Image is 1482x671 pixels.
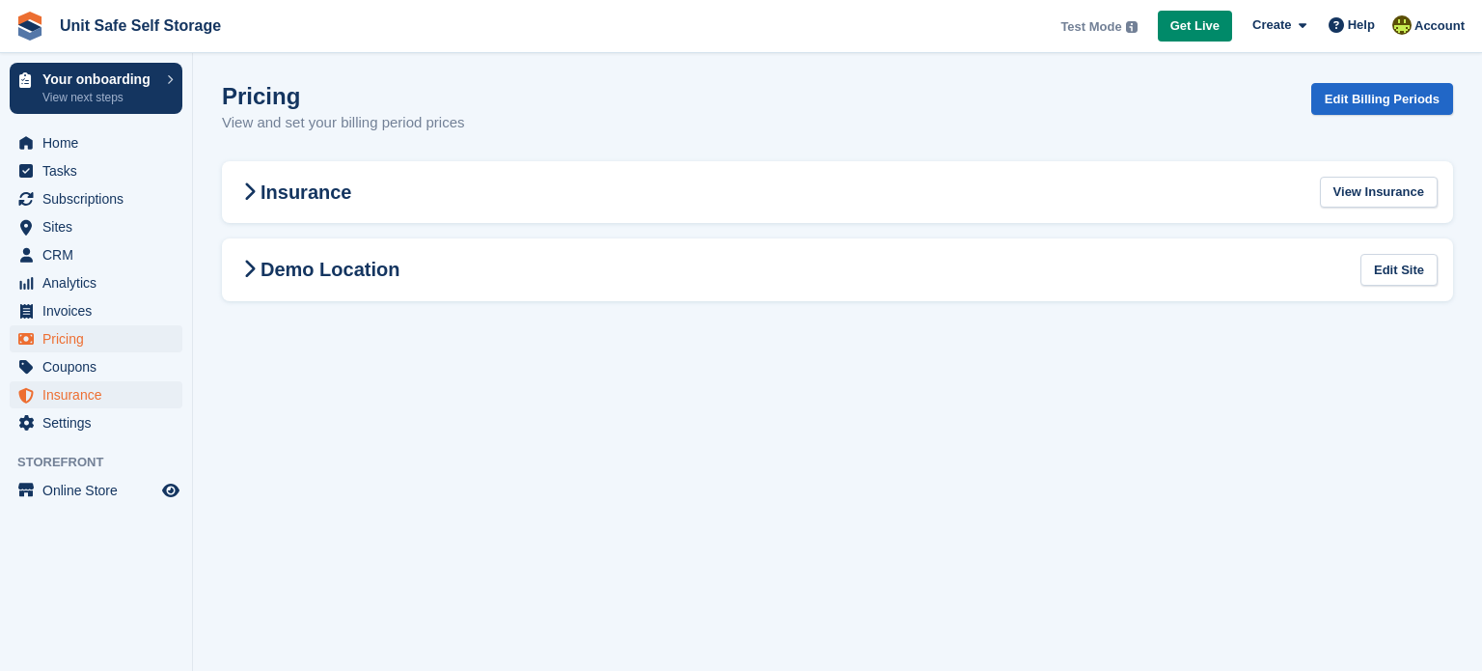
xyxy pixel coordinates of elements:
span: Invoices [42,297,158,324]
p: View next steps [42,89,157,106]
span: Pricing [42,325,158,352]
span: Tasks [42,157,158,184]
p: Your onboarding [42,72,157,86]
a: Edit Billing Periods [1311,83,1453,115]
a: menu [10,129,182,156]
h1: Pricing [222,83,465,109]
a: Edit Site [1360,254,1438,286]
a: menu [10,381,182,408]
span: Coupons [42,353,158,380]
a: menu [10,213,182,240]
a: menu [10,185,182,212]
a: Unit Safe Self Storage [52,10,229,42]
span: Online Store [42,477,158,504]
h2: Demo Location [237,258,399,281]
a: menu [10,157,182,184]
a: View Insurance [1320,177,1438,209]
span: Home [42,129,158,156]
a: Your onboarding View next steps [10,63,182,114]
a: menu [10,409,182,436]
a: menu [10,325,182,352]
span: Storefront [17,453,192,472]
a: menu [10,477,182,504]
span: Help [1348,15,1375,35]
img: Jeff Bodenmuller [1392,15,1412,35]
span: Insurance [42,381,158,408]
a: menu [10,353,182,380]
p: View and set your billing period prices [222,112,465,134]
h2: Insurance [237,181,351,204]
a: Get Live [1158,11,1232,42]
span: Test Mode [1060,17,1121,37]
img: icon-info-grey-7440780725fd019a000dd9b08b2336e03edf1995a4989e88bcd33f0948082b44.svg [1126,21,1138,33]
a: menu [10,269,182,296]
span: Account [1414,16,1465,36]
span: Get Live [1170,16,1220,36]
span: Sites [42,213,158,240]
span: CRM [42,241,158,268]
img: stora-icon-8386f47178a22dfd0bd8f6a31ec36ba5ce8667c1dd55bd0f319d3a0aa187defe.svg [15,12,44,41]
span: Create [1252,15,1291,35]
a: menu [10,297,182,324]
a: Preview store [159,479,182,502]
a: menu [10,241,182,268]
span: Subscriptions [42,185,158,212]
span: Settings [42,409,158,436]
span: Analytics [42,269,158,296]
